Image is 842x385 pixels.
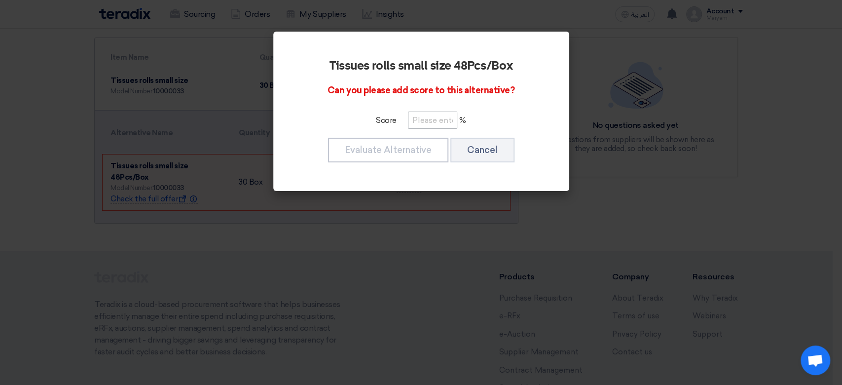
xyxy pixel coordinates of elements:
[450,138,514,162] button: Cancel
[301,112,542,129] div: %
[301,59,542,73] h2: Tissues rolls small size 48Pcs/Box
[328,138,448,162] button: Evaluate Alternative
[801,346,830,375] div: Open chat
[376,115,397,126] label: Score
[328,85,514,96] span: Can you please add score to this alternative?
[408,112,457,129] input: Please enter the technical evaluation for this alternative item...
